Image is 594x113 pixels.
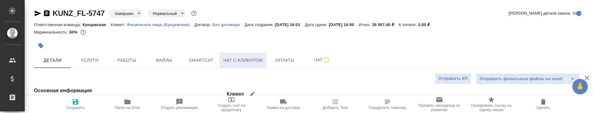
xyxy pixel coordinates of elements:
[572,79,588,94] button: 🙏
[435,73,471,84] button: Отправить КП
[113,11,135,16] button: Завершен
[476,73,580,84] div: split button
[323,56,330,64] svg: Подписаться
[34,10,41,17] button: Скопировать ссылку для ЯМессенджера
[213,22,245,27] a: Без договора
[517,96,569,113] button: Удалить
[34,39,48,52] button: Добавить тэг
[34,30,69,34] p: Маржинальность:
[275,22,305,27] p: [DATE] 16:01
[329,22,359,27] p: [DATE] 16:00
[209,103,254,112] span: Создать счет на предоплату
[372,22,399,27] p: 26 957,40 ₽
[194,22,213,27] p: Договор:
[509,10,570,16] span: [PERSON_NAME] детали заказа
[83,22,111,27] p: Кунцевская
[161,106,198,110] span: Создать рекламацию
[361,96,413,113] button: Определить тематику
[34,87,202,94] h4: Основная информация
[309,96,361,113] button: Добавить Todo
[111,22,127,27] p: Клиент:
[75,56,105,64] span: Услуги
[267,106,300,110] span: Заявка на доставку
[536,106,550,110] span: Удалить
[323,106,348,110] span: Добавить Todo
[43,10,50,17] button: Скопировать ссылку
[417,103,462,112] span: Призвать менеджера по развитию
[186,56,216,64] span: Smartcat
[151,11,179,16] button: Нормальный
[190,9,198,17] button: Доп статусы указывают на важность/срочность заказа
[465,96,517,113] button: Скопировать ссылку на оценку заказа
[469,103,514,112] span: Скопировать ссылку на оценку заказа
[257,96,309,113] button: Заявка на доставку
[38,56,67,64] span: Детали
[399,22,418,27] p: К оплате:
[49,96,101,113] button: Сохранить
[115,106,140,110] span: Папка на Drive
[305,22,329,27] p: Дата сдачи:
[66,106,85,110] span: Сохранить
[153,96,205,113] button: Создать рекламацию
[69,30,79,34] p: 60%
[110,9,143,18] div: Завершен
[205,96,257,113] button: Создать счет на предоплату
[244,22,275,27] p: Дата создания:
[53,9,105,17] a: KUNZ_FL-5747
[418,22,435,27] p: 0,00 ₽
[438,75,468,82] span: Отправить КП
[79,28,87,36] button: 8985.52 RUB;
[307,56,337,64] span: Чат
[413,96,465,113] button: Призвать менеджера по развитию
[127,22,194,27] a: Физическое лицо (Кунцевская)
[480,75,562,83] span: Отправить финальные файлы на email
[368,106,406,110] span: Определить тематику
[575,80,585,93] span: 🙏
[101,96,153,113] button: Папка на Drive
[270,56,300,64] span: Оплаты
[227,87,587,102] h4: Клиент
[112,56,142,64] span: Работы
[149,56,179,64] span: Файлы
[223,56,263,64] span: Чат с клиентом
[359,22,372,27] p: Итого:
[476,73,566,84] button: Отправить финальные файлы на email
[148,9,186,18] div: Завершен
[34,22,83,27] p: Ответственная команда:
